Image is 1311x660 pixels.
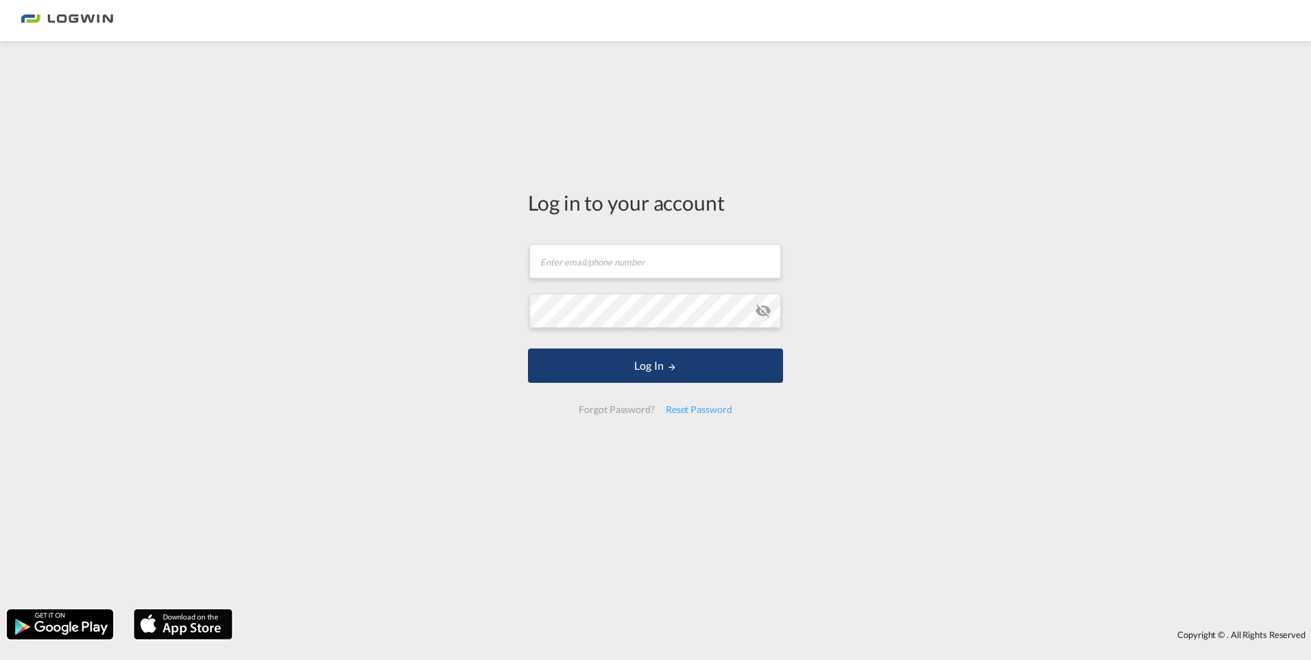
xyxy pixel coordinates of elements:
img: google.png [5,608,115,641]
div: Log in to your account [528,188,783,217]
button: LOGIN [528,349,783,383]
img: apple.png [132,608,234,641]
input: Enter email/phone number [529,244,781,279]
md-icon: icon-eye-off [755,303,771,319]
div: Copyright © . All Rights Reserved [239,623,1311,646]
img: 2761ae10d95411efa20a1f5e0282d2d7.png [21,5,113,36]
div: Forgot Password? [573,397,660,422]
div: Reset Password [660,397,738,422]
